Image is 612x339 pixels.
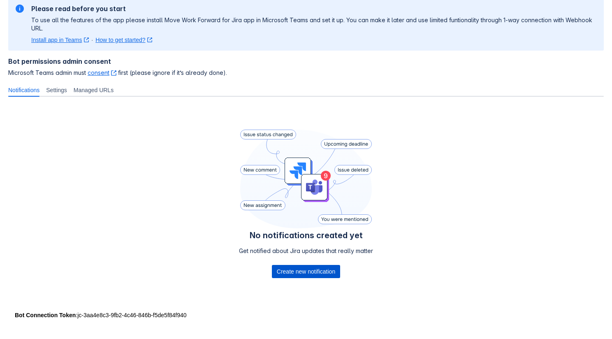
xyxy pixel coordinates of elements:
a: How to get started? [95,36,152,44]
span: Settings [46,86,67,94]
span: information [15,4,25,14]
span: Notifications [8,86,39,94]
a: consent [88,69,116,76]
p: To use all the features of the app please install Move Work Forward for Jira app in Microsoft Tea... [31,16,597,33]
a: Install app in Teams [31,36,89,44]
p: Get notified about Jira updates that really matter [239,247,373,255]
button: Create new notification [272,265,340,278]
div: Button group [272,265,340,278]
span: Microsoft Teams admin must first (please ignore if it’s already done). [8,69,604,77]
div: : jc-3aa4e8c3-9fb2-4c46-846b-f5de5f84f940 [15,311,597,319]
strong: Bot Connection Token [15,312,76,318]
span: Managed URLs [74,86,114,94]
h4: Bot permissions admin consent [8,57,604,65]
h4: No notifications created yet [239,230,373,240]
span: Create new notification [277,265,335,278]
h2: Please read before you start [31,5,597,13]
